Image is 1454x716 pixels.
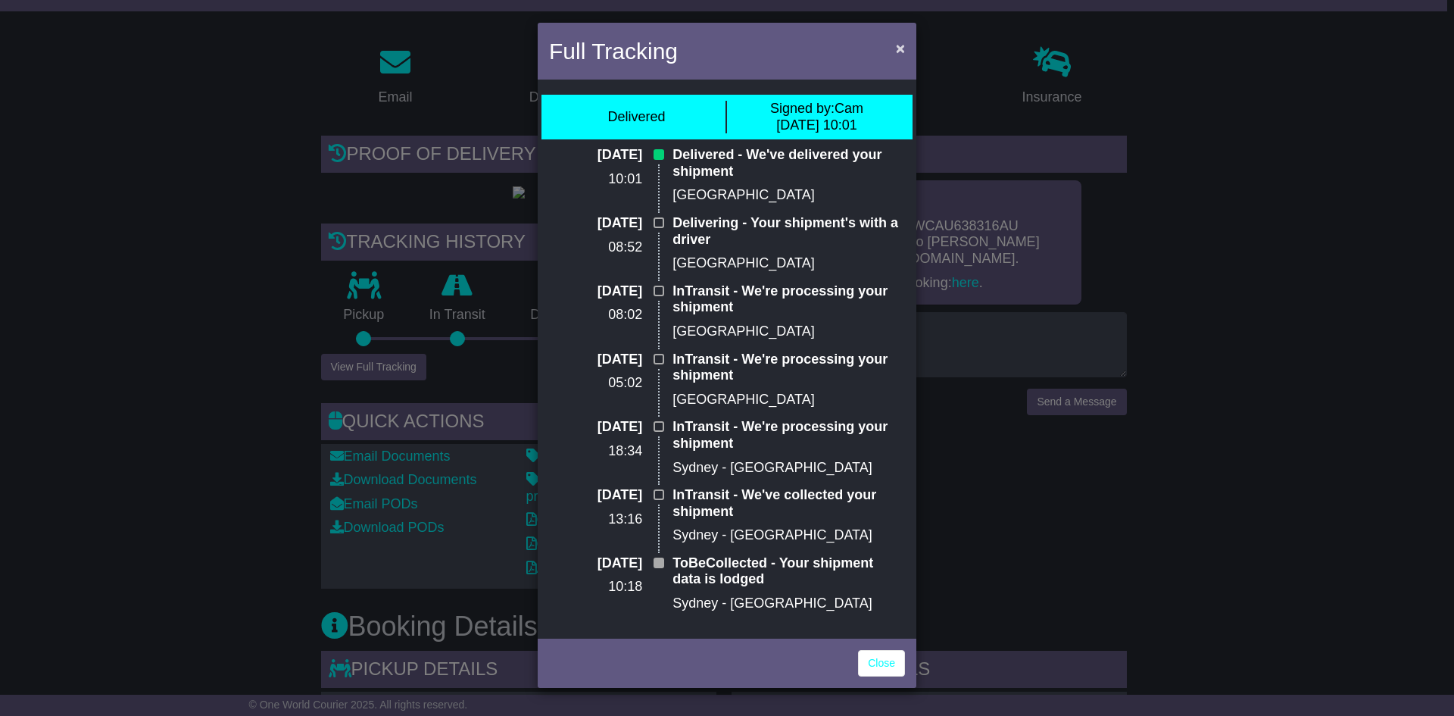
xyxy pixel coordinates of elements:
[549,239,642,256] p: 08:52
[672,460,905,477] p: Sydney - [GEOGRAPHIC_DATA]
[549,307,642,324] p: 08:02
[549,419,642,436] p: [DATE]
[549,511,642,528] p: 13:16
[672,283,905,316] p: InTransit - We're processing your shipment
[672,147,905,180] p: Delivered - We've delivered your shipment
[672,596,905,612] p: Sydney - [GEOGRAPHIC_DATA]
[672,255,905,272] p: [GEOGRAPHIC_DATA]
[672,187,905,204] p: [GEOGRAPHIC_DATA]
[549,443,642,460] p: 18:34
[672,555,905,588] p: ToBeCollected - Your shipment data is lodged
[672,419,905,452] p: InTransit - We're processing your shipment
[549,555,642,572] p: [DATE]
[549,171,642,188] p: 10:01
[549,215,642,232] p: [DATE]
[672,487,905,520] p: InTransit - We've collected your shipment
[549,283,642,300] p: [DATE]
[549,352,642,368] p: [DATE]
[549,375,642,392] p: 05:02
[770,101,835,116] span: Signed by:
[549,34,678,68] h4: Full Tracking
[549,487,642,504] p: [DATE]
[607,109,665,126] div: Delivered
[858,650,905,677] a: Close
[770,101,863,133] div: Cam [DATE] 10:01
[672,324,905,340] p: [GEOGRAPHIC_DATA]
[672,527,905,544] p: Sydney - [GEOGRAPHIC_DATA]
[672,352,905,384] p: InTransit - We're processing your shipment
[549,579,642,596] p: 10:18
[672,392,905,408] p: [GEOGRAPHIC_DATA]
[549,147,642,164] p: [DATE]
[888,33,913,64] button: Close
[672,215,905,248] p: Delivering - Your shipment's with a driver
[896,39,905,57] span: ×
